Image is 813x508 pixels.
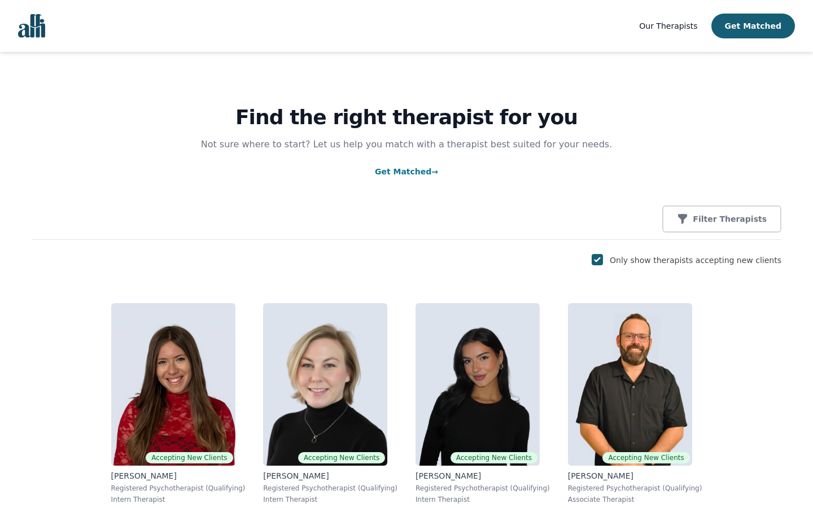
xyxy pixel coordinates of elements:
label: Only show therapists accepting new clients [610,256,781,265]
p: Registered Psychotherapist (Qualifying) [568,484,702,493]
button: Get Matched [711,14,795,38]
p: [PERSON_NAME] [416,470,550,481]
span: Accepting New Clients [298,452,385,463]
p: Intern Therapist [263,495,397,504]
span: Accepting New Clients [451,452,537,463]
p: [PERSON_NAME] [111,470,246,481]
p: Intern Therapist [111,495,246,504]
img: Jocelyn_Crawford [263,303,387,466]
p: Associate Therapist [568,495,702,504]
button: Filter Therapists [662,205,781,233]
a: Get Matched [375,167,438,176]
a: Our Therapists [639,19,697,33]
span: Accepting New Clients [602,452,689,463]
span: Our Therapists [639,21,697,30]
span: Accepting New Clients [146,452,233,463]
p: [PERSON_NAME] [263,470,397,481]
h1: Find the right therapist for you [32,106,781,129]
p: Registered Psychotherapist (Qualifying) [416,484,550,493]
p: [PERSON_NAME] [568,470,702,481]
span: → [431,167,438,176]
img: Josh_Cadieux [568,303,692,466]
p: Intern Therapist [416,495,550,504]
p: Registered Psychotherapist (Qualifying) [111,484,246,493]
p: Registered Psychotherapist (Qualifying) [263,484,397,493]
p: Not sure where to start? Let us help you match with a therapist best suited for your needs. [190,138,623,151]
img: Alisha_Levine [111,303,235,466]
p: Filter Therapists [693,213,767,225]
img: Alyssa_Tweedie [416,303,540,466]
img: alli logo [18,14,45,38]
